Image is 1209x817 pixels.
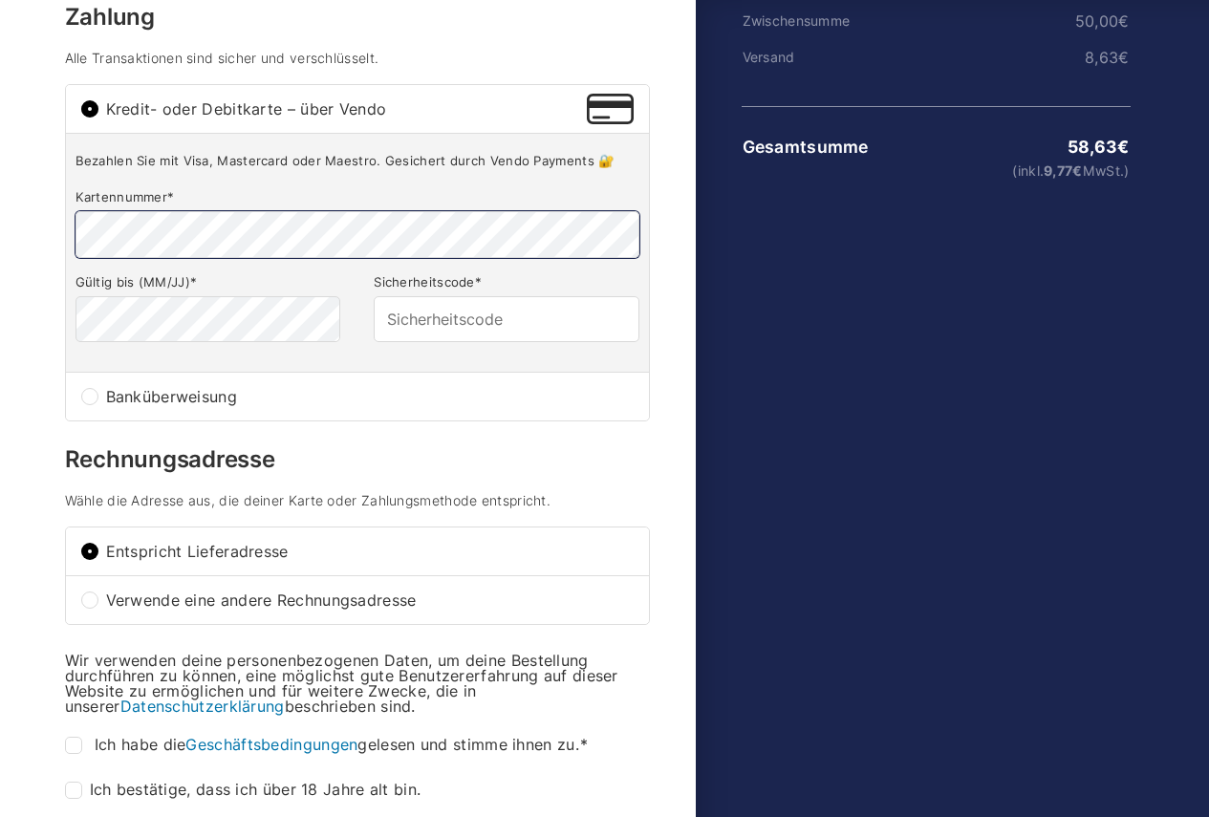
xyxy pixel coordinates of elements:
span: € [1118,11,1129,31]
span: Verwende eine andere Rechnungsadresse [106,592,634,608]
span: Banküberweisung [106,389,634,404]
th: Gesamtsumme [742,138,872,157]
a: Geschäftsbedingungen [185,735,357,754]
bdi: 50,00 [1075,11,1130,31]
span: Kredit- oder Debitkarte – über Vendo [106,101,588,117]
span: € [1117,137,1129,157]
img: Kredit- oder Debitkarte – über Vendo [587,94,633,124]
p: Wir verwenden deine personenbezogenen Daten, um deine Bestellung durchführen zu können, eine mögl... [65,653,650,714]
bdi: 8,63 [1085,48,1130,67]
small: (inkl. MwSt.) [872,164,1129,178]
th: Zwischensumme [742,13,872,29]
span: 9,77 [1044,162,1083,179]
h4: Wähle die Adresse aus, die deiner Karte oder Zahlungsmethode entspricht. [65,494,650,507]
h3: Zahlung [65,6,650,29]
label: Sicherheitscode [374,274,638,290]
span: Entspricht Lieferadresse [106,544,634,559]
label: Ich bestätige, dass ich über 18 Jahre alt bin. [65,782,421,799]
a: Datenschutzerklärung [120,697,285,716]
h3: Rechnungsadresse [65,448,650,471]
span: Ich habe die gelesen und stimme ihnen zu. [95,735,588,754]
p: Bezahlen Sie mit Visa, Mastercard oder Maestro. Gesichert durch Vendo Payments 🔐 [76,153,639,169]
label: Gültig bis (MM/JJ) [76,274,340,290]
h4: Alle Transaktionen sind sicher und verschlüsselt. [65,52,650,65]
input: Ich bestätige, dass ich über 18 Jahre alt bin. [65,782,82,799]
span: € [1118,48,1129,67]
span: € [1072,162,1082,179]
label: Kartennummer [76,189,639,205]
th: Versand [742,50,872,65]
bdi: 58,63 [1068,137,1130,157]
input: Sicherheitscode [374,296,638,342]
input: Ich habe dieGeschäftsbedingungengelesen und stimme ihnen zu. [65,737,82,754]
